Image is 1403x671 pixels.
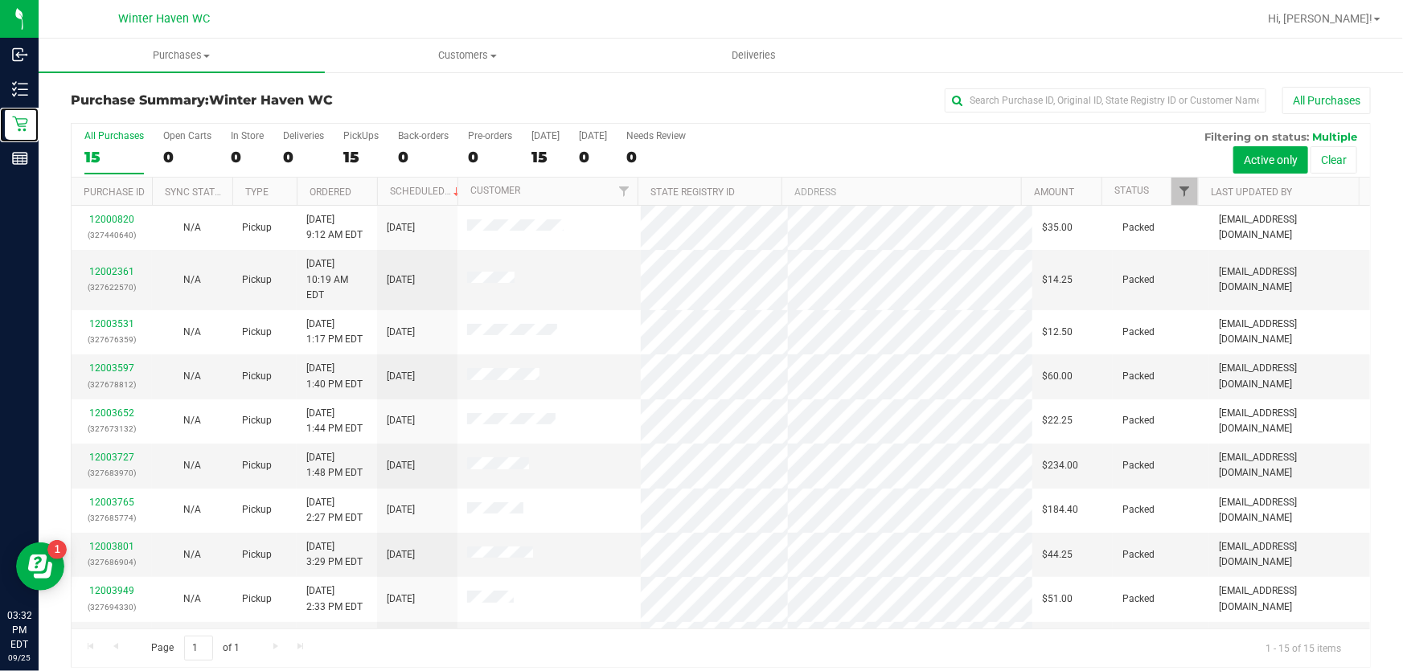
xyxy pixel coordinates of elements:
[1042,547,1073,563] span: $44.25
[306,406,363,436] span: [DATE] 1:44 PM EDT
[242,591,272,607] span: Pickup
[398,148,449,166] div: 0
[306,450,363,481] span: [DATE] 1:48 PM EDT
[89,497,134,508] a: 12003765
[183,415,201,426] span: Not Applicable
[183,549,201,560] span: Not Applicable
[1219,450,1360,481] span: [EMAIL_ADDRESS][DOMAIN_NAME]
[183,326,201,338] span: Not Applicable
[242,458,272,473] span: Pickup
[387,547,415,563] span: [DATE]
[163,130,211,141] div: Open Carts
[183,369,201,384] button: N/A
[470,185,520,196] a: Customer
[387,272,415,288] span: [DATE]
[306,256,367,303] span: [DATE] 10:19 AM EDT
[1042,413,1073,428] span: $22.25
[390,186,463,197] a: Scheduled
[1219,361,1360,391] span: [EMAIL_ADDRESS][DOMAIN_NAME]
[231,148,264,166] div: 0
[81,377,142,392] p: (327678812)
[1122,591,1155,607] span: Packed
[1042,325,1073,340] span: $12.50
[1204,130,1309,143] span: Filtering on status:
[579,148,607,166] div: 0
[650,186,735,198] a: State Registry ID
[183,458,201,473] button: N/A
[245,186,269,198] a: Type
[1034,186,1074,198] a: Amount
[81,465,142,481] p: (327683970)
[1219,317,1360,347] span: [EMAIL_ADDRESS][DOMAIN_NAME]
[1122,547,1155,563] span: Packed
[325,39,611,72] a: Customers
[183,593,201,604] span: Not Applicable
[1219,539,1360,570] span: [EMAIL_ADDRESS][DOMAIN_NAME]
[1042,272,1073,288] span: $14.25
[1219,264,1360,295] span: [EMAIL_ADDRESS][DOMAIN_NAME]
[1282,87,1371,114] button: All Purchases
[1122,458,1155,473] span: Packed
[242,547,272,563] span: Pickup
[183,413,201,428] button: N/A
[89,318,134,329] a: 12003531
[137,636,253,661] span: Page of 1
[1042,369,1073,384] span: $60.00
[81,332,142,347] p: (327676359)
[1042,502,1078,518] span: $184.40
[183,502,201,518] button: N/A
[39,39,325,72] a: Purchases
[1122,369,1155,384] span: Packed
[1122,272,1155,288] span: Packed
[387,413,415,428] span: [DATE]
[387,502,415,518] span: [DATE]
[89,266,134,277] a: 12002361
[1211,186,1292,198] a: Last Updated By
[387,591,415,607] span: [DATE]
[1219,495,1360,526] span: [EMAIL_ADDRESS][DOMAIN_NAME]
[81,554,142,570] p: (327686904)
[1122,502,1155,518] span: Packed
[343,148,379,166] div: 15
[81,280,142,295] p: (327622570)
[183,325,201,340] button: N/A
[89,585,134,596] a: 12003949
[283,130,324,141] div: Deliveries
[231,130,264,141] div: In Store
[1122,325,1155,340] span: Packed
[531,130,560,141] div: [DATE]
[398,130,449,141] div: Back-orders
[1114,185,1149,196] a: Status
[89,407,134,419] a: 12003652
[283,148,324,166] div: 0
[39,48,325,63] span: Purchases
[1311,146,1357,174] button: Clear
[1219,583,1360,614] span: [EMAIL_ADDRESS][DOMAIN_NAME]
[242,369,272,384] span: Pickup
[626,130,686,141] div: Needs Review
[184,636,213,661] input: 1
[306,583,363,614] span: [DATE] 2:33 PM EDT
[47,540,67,559] iframe: Resource center unread badge
[183,222,201,233] span: Not Applicable
[306,212,363,243] span: [DATE] 9:12 AM EDT
[781,178,1021,206] th: Address
[81,599,142,615] p: (327694330)
[1219,212,1360,243] span: [EMAIL_ADDRESS][DOMAIN_NAME]
[1233,146,1308,174] button: Active only
[579,130,607,141] div: [DATE]
[306,539,363,570] span: [DATE] 3:29 PM EDT
[12,116,28,132] inline-svg: Retail
[343,130,379,141] div: PickUps
[183,591,201,607] button: N/A
[84,130,144,141] div: All Purchases
[89,362,134,374] a: 12003597
[7,652,31,664] p: 09/25
[611,178,638,205] a: Filter
[81,227,142,243] p: (327440640)
[183,370,201,382] span: Not Applicable
[183,460,201,471] span: Not Applicable
[242,220,272,235] span: Pickup
[626,148,686,166] div: 0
